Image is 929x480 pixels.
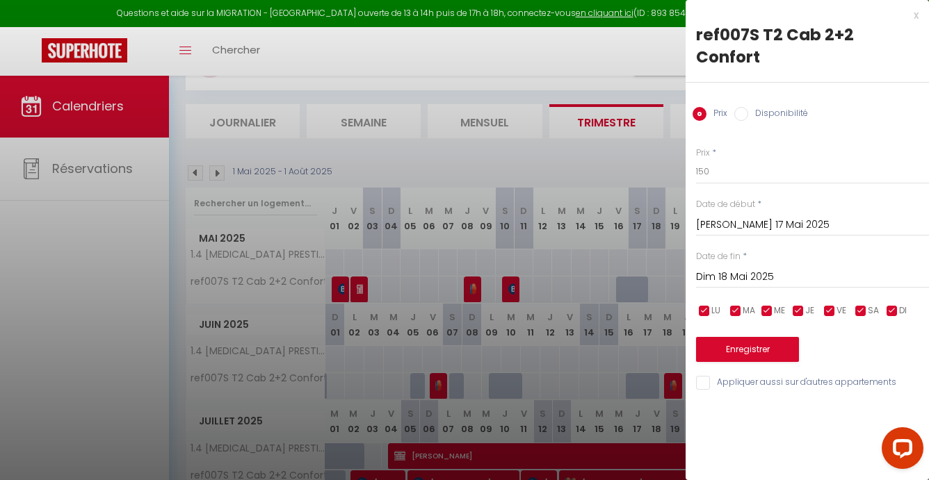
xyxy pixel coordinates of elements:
span: ME [774,304,785,317]
label: Date de fin [696,250,741,263]
span: LU [711,304,720,317]
div: ref007S T2 Cab 2+2 Confort [696,24,919,68]
label: Prix [706,107,727,122]
span: SA [868,304,879,317]
label: Disponibilité [748,107,808,122]
label: Prix [696,147,710,160]
span: VE [837,304,846,317]
span: DI [899,304,907,317]
label: Date de début [696,198,755,211]
div: x [686,7,919,24]
span: JE [805,304,814,317]
iframe: LiveChat chat widget [871,422,929,480]
span: MA [743,304,755,317]
button: Enregistrer [696,337,799,362]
